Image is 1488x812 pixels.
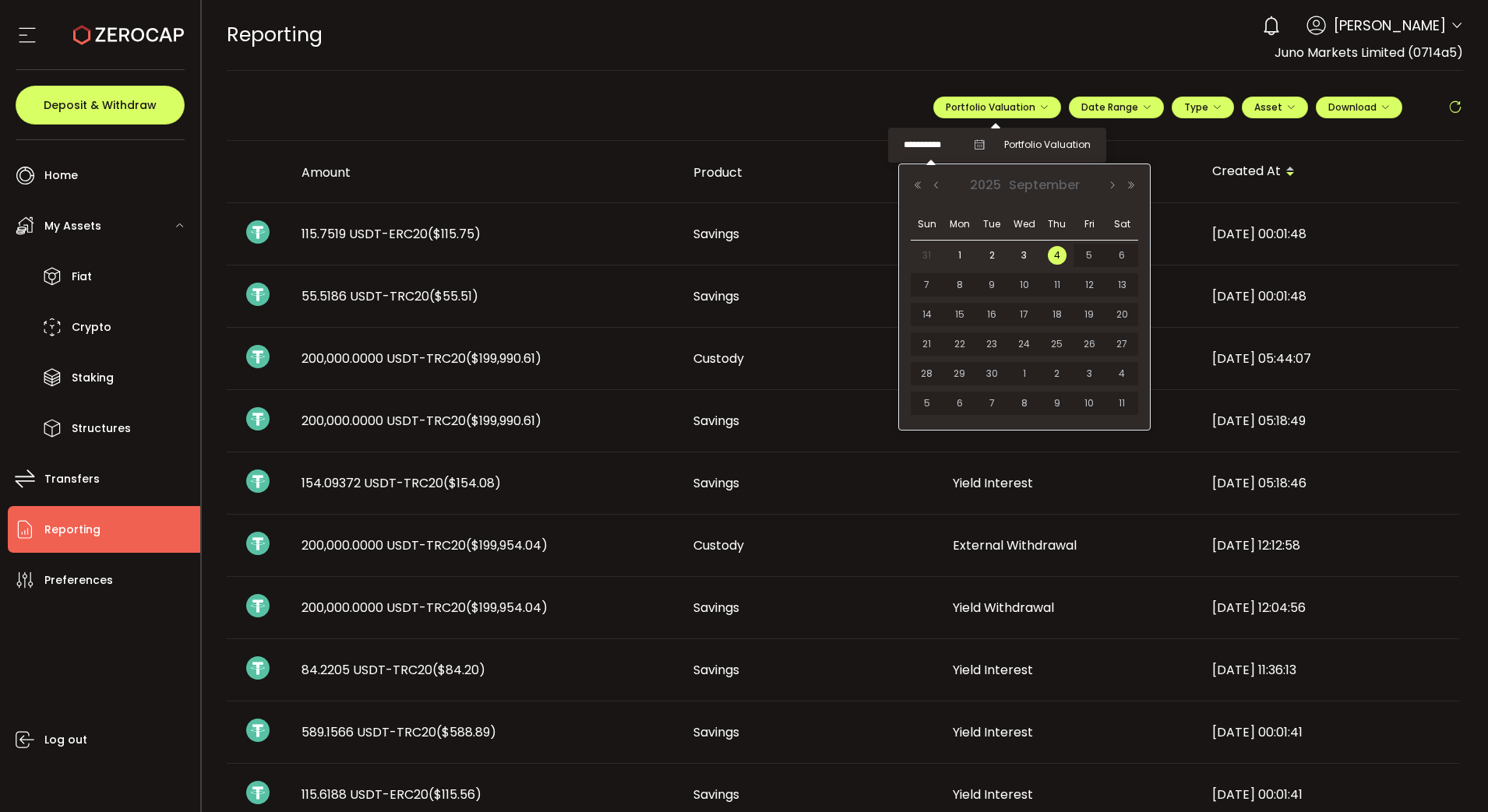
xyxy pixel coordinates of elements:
span: 18 [1048,305,1067,324]
img: usdt_portfolio.svg [246,220,270,244]
span: 27 [1112,335,1131,353]
span: ($588.89) [436,723,496,741]
span: 12 [1080,276,1098,294]
span: 115.6188 USDT-ERC20 [301,786,481,803]
div: [DATE] 05:18:46 [1200,474,1459,492]
span: 20 [1112,305,1131,324]
span: Deposit & Withdraw [44,100,157,111]
span: 7 [918,276,936,294]
div: [DATE] 00:01:41 [1200,786,1459,803]
span: 30 [982,364,1001,383]
span: Date Range [1081,100,1151,114]
span: Fiat [72,265,92,288]
span: ($199,990.61) [466,350,541,367]
img: usdt_portfolio.svg [246,656,270,680]
th: Tue [975,209,1008,241]
span: 200,000.0000 USDT-TRC20 [301,350,541,367]
span: Log out [44,729,87,751]
span: Crypto [72,316,111,339]
span: ($115.75) [428,225,481,243]
img: usdt_portfolio.svg [246,719,270,742]
img: usdt_portfolio.svg [246,407,270,431]
span: External Withdrawal [953,536,1077,554]
span: 3 [1015,246,1034,265]
span: Savings [693,599,739,617]
span: 5 [1080,246,1098,265]
span: [PERSON_NAME] [1334,15,1446,36]
span: 10 [1015,276,1034,294]
span: 15 [950,305,969,324]
span: 21 [918,335,936,353]
button: Portfolio Valuation [933,97,1061,118]
th: Fri [1074,209,1106,241]
div: [DATE] 11:36:13 [1200,661,1459,679]
button: Date Range [1069,97,1164,118]
span: 6 [1112,246,1131,265]
span: 9 [1048,394,1067,413]
span: Structures [72,417,131,440]
span: 5 [918,394,936,413]
span: 1 [1015,364,1034,383]
span: Staking [72,367,114,389]
span: 1 [950,246,969,265]
span: Reporting [44,518,100,541]
div: [DATE] 00:01:41 [1200,723,1459,741]
span: 10 [1080,394,1098,413]
span: ($115.56) [428,786,481,803]
span: 6 [950,394,969,413]
th: Thu [1041,209,1074,241]
span: Yield Interest [953,786,1033,803]
th: Mon [943,209,976,241]
span: 589.1566 USDT-TRC20 [301,723,496,741]
span: Home [44,164,78,187]
span: 22 [950,335,969,353]
div: Created At [1200,159,1459,185]
button: Asset [1242,97,1308,118]
button: Previous Year [908,180,927,191]
span: ($84.20) [432,661,485,679]
span: 29 [950,364,969,383]
span: 2025 [966,176,1005,194]
button: Type [1172,97,1234,118]
span: Savings [693,723,739,741]
span: 23 [982,335,1001,353]
button: Deposit & Withdraw [16,86,185,125]
span: 55.5186 USDT-TRC20 [301,287,478,305]
img: usdt_portfolio.svg [246,781,270,804]
span: Custody [693,350,744,367]
span: 84.2205 USDT-TRC20 [301,661,485,679]
div: Amount [289,163,681,181]
div: [DATE] 12:04:56 [1200,599,1459,617]
span: 4 [1048,246,1067,265]
div: [DATE] 05:18:49 [1200,412,1459,430]
img: usdt_portfolio.svg [246,594,270,617]
span: Savings [693,661,739,679]
span: ($199,954.04) [466,599,548,617]
span: ($154.08) [443,474,501,492]
span: 14 [918,305,936,324]
span: Preferences [44,569,113,592]
span: Savings [693,786,739,803]
span: Yield Withdrawal [953,599,1054,617]
div: [DATE] 12:12:58 [1200,536,1459,554]
span: Transfers [44,468,100,490]
img: usdt_portfolio.svg [246,532,270,555]
span: September [1005,176,1084,194]
button: Download [1316,97,1402,118]
span: Portfolio Valuation [946,100,1049,114]
div: [DATE] 00:01:48 [1200,225,1459,243]
span: 11 [1048,276,1067,294]
span: 200,000.0000 USDT-TRC20 [301,536,548,554]
button: Next Month [1103,180,1122,191]
span: 4 [1112,364,1131,383]
img: usdt_portfolio.svg [246,345,270,368]
span: 3 [1080,364,1098,383]
span: Yield Interest [953,661,1033,679]
span: ($55.51) [429,287,478,305]
span: 7 [982,394,1001,413]
iframe: Chat Widget [1410,737,1488,812]
span: 24 [1015,335,1034,353]
button: Previous Month [927,180,946,191]
span: 19 [1080,305,1098,324]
